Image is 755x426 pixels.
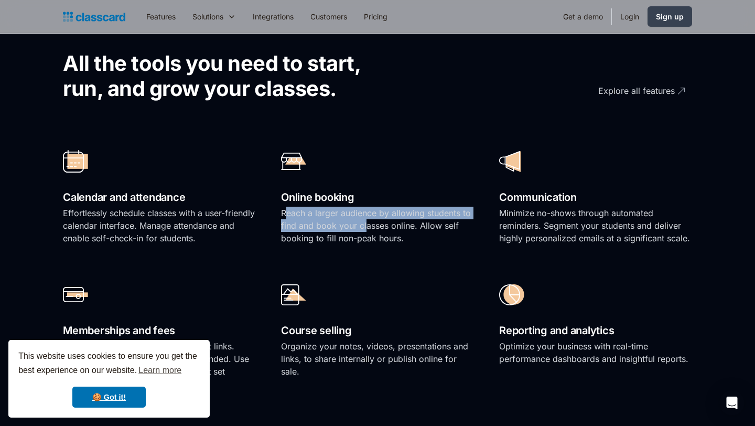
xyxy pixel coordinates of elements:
h2: Communication [499,188,692,207]
a: dismiss cookie message [72,387,146,408]
div: Solutions [184,5,244,28]
a: Get a demo [555,5,611,28]
p: Effortlessly schedule classes with a user-friendly calendar interface. Manage attendance and enab... [63,207,256,244]
div: cookieconsent [8,340,210,418]
a: Explore all features [540,77,687,105]
h2: Memberships and fees [63,322,256,340]
a: Pricing [355,5,396,28]
p: Reach a larger audience by allowing students to find and book your classes online. Allow self boo... [281,207,474,244]
div: Explore all features [598,77,675,97]
h2: All the tools you need to start, run, and grow your classes. [63,51,396,101]
p: Minimize no-shows through automated reminders. Segment your students and deliver highly personali... [499,207,692,244]
a: Features [138,5,184,28]
h2: Course selling [281,322,474,340]
p: Organize your notes, videos, presentations and links, to share internally or publish online for s... [281,340,474,378]
div: Open Intercom Messenger [719,390,745,416]
a: Login [612,5,648,28]
div: Sign up [656,11,684,22]
h2: Calendar and attendance [63,188,256,207]
span: This website uses cookies to ensure you get the best experience on our website. [18,350,200,378]
a: learn more about cookies [137,363,183,378]
p: Optimize your business with real-time performance dashboards and insightful reports. [499,340,692,365]
a: Customers [302,5,355,28]
h2: Online booking [281,188,474,207]
a: home [63,9,125,24]
a: Sign up [648,6,692,27]
div: Solutions [192,11,223,22]
h2: Reporting and analytics [499,322,692,340]
a: Integrations [244,5,302,28]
